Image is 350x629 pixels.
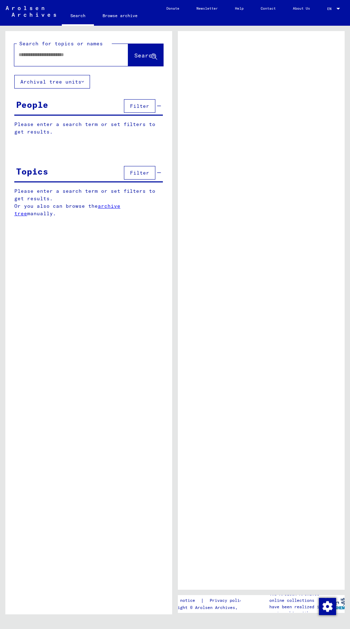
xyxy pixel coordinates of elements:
[124,99,155,113] button: Filter
[165,604,253,611] p: Copyright © Arolsen Archives, 2021
[14,203,120,217] a: archive tree
[19,40,103,47] mat-label: Search for topics or names
[130,170,149,176] span: Filter
[124,166,155,180] button: Filter
[128,44,163,66] button: Search
[62,7,94,26] a: Search
[6,6,56,17] img: Arolsen_neg.svg
[327,7,335,11] span: EN
[269,591,324,604] p: The Arolsen Archives online collections
[165,597,201,604] a: Legal notice
[204,597,253,604] a: Privacy policy
[319,598,336,615] img: Change consent
[165,597,253,604] div: |
[94,7,146,24] a: Browse archive
[16,165,48,178] div: Topics
[14,187,163,217] p: Please enter a search term or set filters to get results. Or you also can browse the manually.
[269,604,324,617] p: have been realized in partnership with
[14,75,90,89] button: Archival tree units
[134,52,156,59] span: Search
[14,121,163,136] p: Please enter a search term or set filters to get results.
[130,103,149,109] span: Filter
[16,98,48,111] div: People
